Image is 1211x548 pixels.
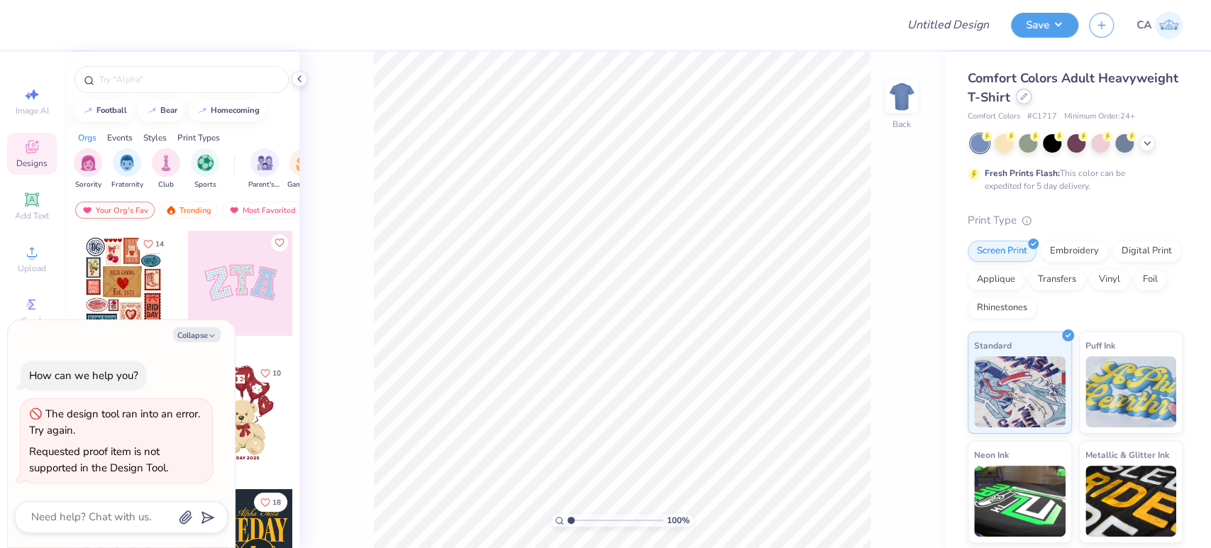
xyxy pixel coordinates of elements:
[75,202,155,219] div: Your Org's Fav
[18,263,46,274] span: Upload
[78,131,96,144] div: Orgs
[16,158,48,169] span: Designs
[80,155,96,171] img: Sorority Image
[985,167,1159,192] div: This color can be expedited for 5 day delivery.
[160,106,177,114] div: bear
[158,180,174,190] span: Club
[1090,269,1129,290] div: Vinyl
[16,105,49,116] span: Image AI
[107,131,133,144] div: Events
[1134,269,1167,290] div: Foil
[287,180,320,190] span: Game Day
[1137,17,1151,33] span: CA
[667,514,690,527] span: 100 %
[74,148,102,190] button: filter button
[1041,241,1108,262] div: Embroidery
[1085,356,1177,427] img: Puff Ink
[968,297,1036,319] div: Rhinestones
[1112,241,1181,262] div: Digital Print
[968,241,1036,262] div: Screen Print
[887,82,916,111] img: Back
[1011,13,1078,38] button: Save
[254,493,287,512] button: Like
[111,180,143,190] span: Fraternity
[111,148,143,190] div: filter for Fraternity
[228,205,240,215] img: most_fav.gif
[96,106,127,114] div: football
[75,180,101,190] span: Sorority
[1085,338,1115,353] span: Puff Ink
[138,100,184,121] button: bear
[257,155,273,171] img: Parent's Weekend Image
[152,148,180,190] button: filter button
[968,70,1178,106] span: Comfort Colors Adult Heavyweight T-Shirt
[197,155,214,171] img: Sports Image
[155,241,164,248] span: 14
[968,111,1020,123] span: Comfort Colors
[896,11,1000,39] input: Untitled Design
[287,148,320,190] button: filter button
[271,234,288,251] button: Like
[985,168,1060,179] strong: Fresh Prints Flash:
[1137,11,1183,39] a: CA
[211,106,260,114] div: homecoming
[974,466,1066,537] img: Neon Ink
[152,148,180,190] div: filter for Club
[272,370,281,377] span: 10
[191,148,219,190] button: filter button
[1085,466,1177,537] img: Metallic & Glitter Ink
[29,407,200,437] div: The design tool ran into an error. Try again.
[1064,111,1135,123] span: Minimum Order: 24 +
[21,315,43,327] span: Greek
[177,131,220,144] div: Print Types
[74,148,102,190] div: filter for Sorority
[29,444,168,475] div: Requested proof item is not supported in the Design Tool.
[194,180,216,190] span: Sports
[74,100,133,121] button: football
[248,148,281,190] div: filter for Parent's Weekend
[98,72,280,87] input: Try "Alpha"
[1029,269,1085,290] div: Transfers
[974,447,1009,462] span: Neon Ink
[159,202,218,219] div: Trending
[189,100,266,121] button: homecoming
[248,148,281,190] button: filter button
[111,148,143,190] button: filter button
[146,106,157,115] img: trend_line.gif
[296,155,312,171] img: Game Day Image
[119,155,135,171] img: Fraternity Image
[191,148,219,190] div: filter for Sports
[137,234,170,253] button: Like
[29,368,138,383] div: How can we help you?
[222,202,302,219] div: Most Favorited
[254,363,287,383] button: Like
[1085,447,1169,462] span: Metallic & Glitter Ink
[158,155,174,171] img: Club Image
[248,180,281,190] span: Parent's Weekend
[1155,11,1183,39] img: Chollene Anne Aranda
[82,205,93,215] img: most_fav.gif
[968,269,1024,290] div: Applique
[974,338,1012,353] span: Standard
[143,131,167,144] div: Styles
[165,205,177,215] img: trending.gif
[1027,111,1057,123] span: # C1717
[287,148,320,190] div: filter for Game Day
[173,327,221,342] button: Collapse
[968,212,1183,229] div: Print Type
[892,118,911,131] div: Back
[974,356,1066,427] img: Standard
[82,106,94,115] img: trend_line.gif
[197,106,208,115] img: trend_line.gif
[15,210,49,221] span: Add Text
[272,499,281,506] span: 18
